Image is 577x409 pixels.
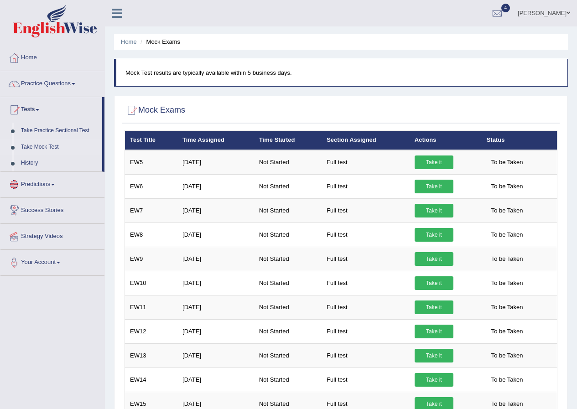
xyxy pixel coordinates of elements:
[322,198,410,223] td: Full test
[254,295,322,319] td: Not Started
[415,155,453,169] a: Take it
[415,373,453,387] a: Take it
[482,131,557,150] th: Status
[254,247,322,271] td: Not Started
[177,198,254,223] td: [DATE]
[177,223,254,247] td: [DATE]
[501,4,510,12] span: 4
[0,45,104,68] a: Home
[177,271,254,295] td: [DATE]
[177,319,254,343] td: [DATE]
[415,180,453,193] a: Take it
[415,252,453,266] a: Take it
[322,368,410,392] td: Full test
[125,319,178,343] td: EW12
[177,343,254,368] td: [DATE]
[0,71,104,94] a: Practice Questions
[125,343,178,368] td: EW13
[415,349,453,362] a: Take it
[177,247,254,271] td: [DATE]
[177,295,254,319] td: [DATE]
[322,131,410,150] th: Section Assigned
[410,131,482,150] th: Actions
[177,174,254,198] td: [DATE]
[254,223,322,247] td: Not Started
[125,223,178,247] td: EW8
[125,104,185,117] h2: Mock Exams
[125,247,178,271] td: EW9
[487,325,528,338] span: To be Taken
[125,198,178,223] td: EW7
[322,343,410,368] td: Full test
[177,150,254,175] td: [DATE]
[0,198,104,221] a: Success Stories
[254,343,322,368] td: Not Started
[138,37,180,46] li: Mock Exams
[322,247,410,271] td: Full test
[0,224,104,247] a: Strategy Videos
[254,368,322,392] td: Not Started
[125,68,558,77] p: Mock Test results are typically available within 5 business days.
[0,172,104,195] a: Predictions
[0,250,104,273] a: Your Account
[487,276,528,290] span: To be Taken
[177,131,254,150] th: Time Assigned
[487,180,528,193] span: To be Taken
[125,174,178,198] td: EW6
[322,295,410,319] td: Full test
[415,228,453,242] a: Take it
[322,150,410,175] td: Full test
[177,368,254,392] td: [DATE]
[415,300,453,314] a: Take it
[121,38,137,45] a: Home
[0,97,102,120] a: Tests
[415,204,453,217] a: Take it
[17,139,102,155] a: Take Mock Test
[322,223,410,247] td: Full test
[487,373,528,387] span: To be Taken
[125,368,178,392] td: EW14
[415,276,453,290] a: Take it
[487,155,528,169] span: To be Taken
[487,300,528,314] span: To be Taken
[415,325,453,338] a: Take it
[125,271,178,295] td: EW10
[487,252,528,266] span: To be Taken
[125,150,178,175] td: EW5
[254,174,322,198] td: Not Started
[322,319,410,343] td: Full test
[322,174,410,198] td: Full test
[487,349,528,362] span: To be Taken
[487,204,528,217] span: To be Taken
[254,271,322,295] td: Not Started
[17,123,102,139] a: Take Practice Sectional Test
[125,295,178,319] td: EW11
[322,271,410,295] td: Full test
[254,150,322,175] td: Not Started
[254,131,322,150] th: Time Started
[254,198,322,223] td: Not Started
[17,155,102,171] a: History
[254,319,322,343] td: Not Started
[487,228,528,242] span: To be Taken
[125,131,178,150] th: Test Title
